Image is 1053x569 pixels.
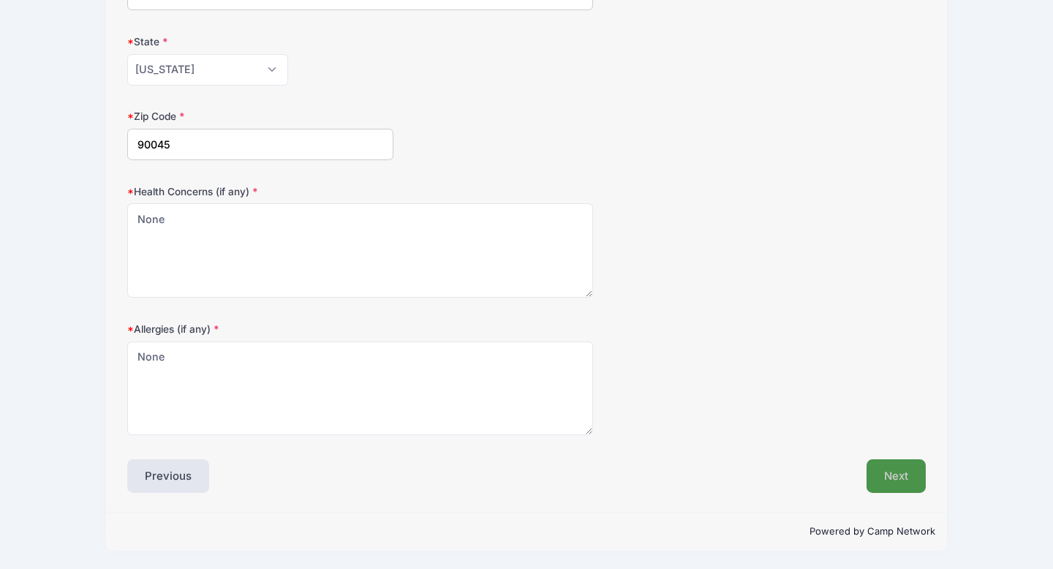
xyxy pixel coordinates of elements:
label: Zip Code [127,109,393,124]
label: Allergies (if any) [127,322,393,336]
textarea: None [127,203,593,298]
textarea: None [127,342,593,436]
p: Powered by Camp Network [118,524,935,539]
input: xxxxx [127,129,393,160]
button: Next [867,459,926,493]
label: Health Concerns (if any) [127,184,393,199]
label: State [127,34,393,49]
button: Previous [127,459,209,493]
